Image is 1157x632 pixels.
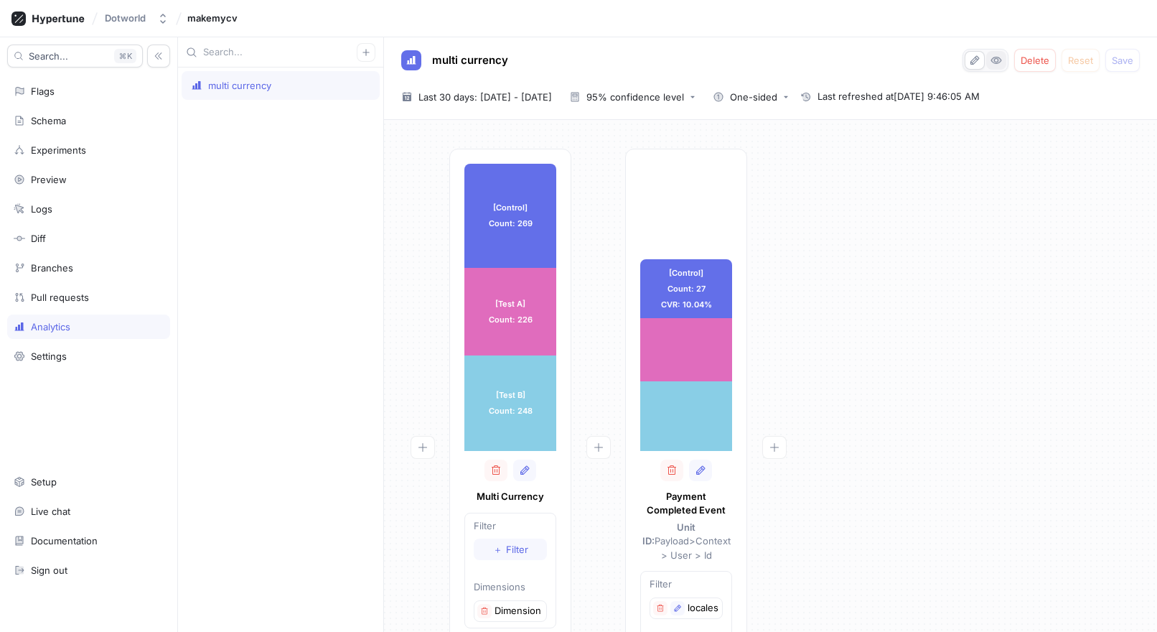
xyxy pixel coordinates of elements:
[464,490,556,504] p: Multi Currency
[1021,56,1049,65] span: Delete
[640,521,732,563] p: Payload > Context > User > Id
[474,519,547,534] p: Filter
[640,259,732,318] div: [Control] Count: 27 CVR: 10.04%
[187,13,238,23] span: makemycv
[1068,56,1093,65] span: Reset
[31,535,98,547] div: Documentation
[474,539,547,560] button: ＋Filter
[464,355,556,452] div: [Test B] Count: 248
[31,233,46,244] div: Diff
[31,506,70,517] div: Live chat
[114,49,136,63] div: K
[31,144,86,156] div: Experiments
[730,93,777,102] div: One-sided
[31,115,66,126] div: Schema
[31,174,67,185] div: Preview
[105,12,146,24] div: Dotworld
[99,6,174,30] button: Dotworld
[818,90,980,104] span: Last refreshed at [DATE] 9:46:05 AM
[640,490,732,518] p: Payment Completed Event
[31,85,55,97] div: Flags
[493,545,502,554] span: ＋
[432,55,508,66] span: multi currency
[474,580,547,595] p: Dimensions
[7,45,143,68] button: Search...K
[1014,49,1056,72] button: Delete
[586,93,684,102] div: 95% confidence level
[464,164,556,268] div: [Control] Count: 269
[418,90,552,104] span: Last 30 days: [DATE] - [DATE]
[563,86,701,108] button: 95% confidence level
[1105,49,1140,72] button: Save
[31,350,67,362] div: Settings
[1062,49,1100,72] button: Reset
[31,564,67,576] div: Sign out
[31,203,52,215] div: Logs
[29,52,68,60] span: Search...
[1112,56,1133,65] span: Save
[506,545,528,554] span: Filter
[7,529,170,553] a: Documentation
[31,292,89,303] div: Pull requests
[203,45,357,60] input: Search...
[31,476,57,488] div: Setup
[495,604,543,618] p: Dimension 1
[688,601,719,615] p: locales filter
[31,262,73,274] div: Branches
[650,577,723,592] p: Filter
[31,321,70,333] div: Analytics
[707,86,795,108] button: One-sided
[464,268,556,355] div: [Test A] Count: 226
[208,80,271,91] div: multi currency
